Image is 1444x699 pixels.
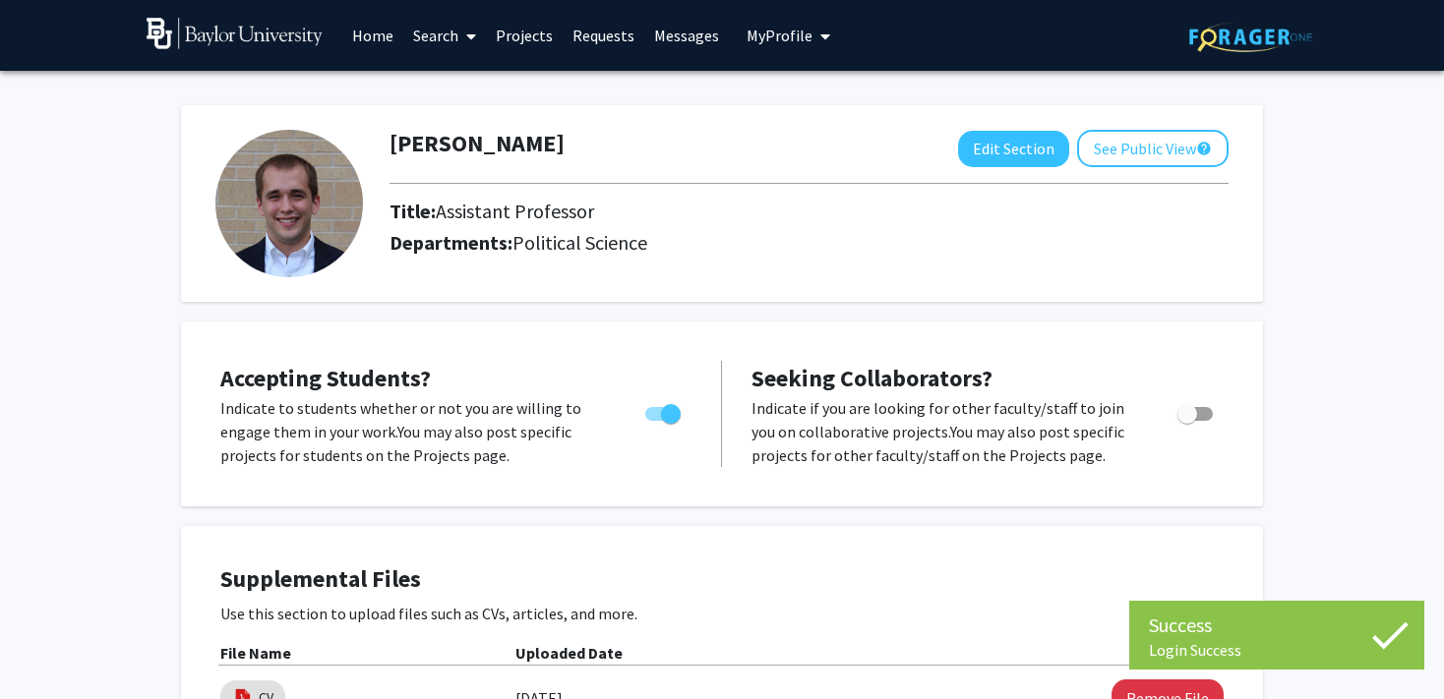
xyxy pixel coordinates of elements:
[1149,640,1405,660] div: Login Success
[515,643,623,663] b: Uploaded Date
[1149,611,1405,640] div: Success
[390,130,565,158] h1: [PERSON_NAME]
[752,363,993,393] span: Seeking Collaborators?
[220,602,1224,625] p: Use this section to upload files such as CVs, articles, and more.
[375,231,1243,255] h2: Departments:
[1196,137,1212,160] mat-icon: help
[1189,22,1312,52] img: ForagerOne Logo
[215,130,363,277] img: Profile Picture
[147,18,323,49] img: Baylor University Logo
[1077,130,1229,167] button: See Public View
[220,643,291,663] b: File Name
[752,396,1140,467] p: Indicate if you are looking for other faculty/staff to join you on collaborative projects. You ma...
[342,1,403,70] a: Home
[644,1,729,70] a: Messages
[637,396,692,426] div: Toggle
[563,1,644,70] a: Requests
[436,199,594,223] span: Assistant Professor
[1170,396,1224,426] div: Toggle
[220,396,608,467] p: Indicate to students whether or not you are willing to engage them in your work. You may also pos...
[220,565,1224,594] h4: Supplemental Files
[220,363,431,393] span: Accepting Students?
[958,131,1069,167] button: Edit Section
[403,1,486,70] a: Search
[486,1,563,70] a: Projects
[512,230,647,255] span: Political Science
[390,200,594,223] h2: Title:
[747,26,812,45] span: My Profile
